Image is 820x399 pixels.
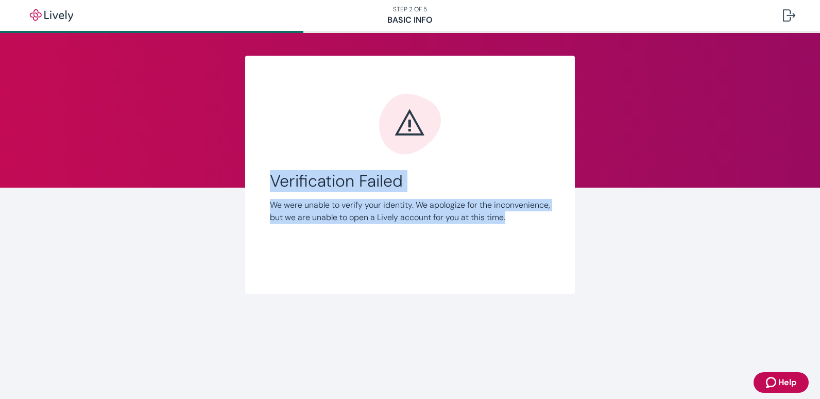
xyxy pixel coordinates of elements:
[754,372,809,393] button: Zendesk support iconHelp
[775,3,804,28] button: Log out
[270,199,550,224] p: We were unable to verify your identity. We apologize for the inconvenience, but we are unable to ...
[766,376,778,389] svg: Zendesk support icon
[379,93,441,155] svg: Error icon
[23,9,80,22] img: Lively
[270,171,550,191] span: Verification Failed
[778,376,796,389] span: Help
